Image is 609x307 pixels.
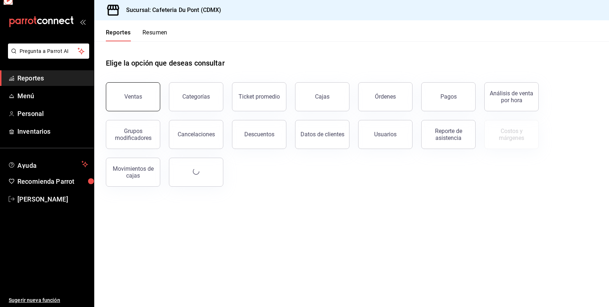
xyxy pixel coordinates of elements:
button: Contrata inventarios para ver este reporte [484,120,539,149]
button: Cancelaciones [169,120,223,149]
button: open_drawer_menu [80,19,86,25]
button: Descuentos [232,120,286,149]
button: Usuarios [358,120,413,149]
span: Personal [17,109,88,119]
div: Cancelaciones [178,131,215,138]
button: Ventas [106,82,160,111]
a: Pregunta a Parrot AI [5,53,89,60]
button: Pregunta a Parrot AI [8,43,89,59]
div: Grupos modificadores [111,128,156,141]
div: Pagos [440,93,457,100]
span: Sugerir nueva función [9,296,88,304]
span: Pregunta a Parrot AI [20,47,78,55]
div: Usuarios [374,131,397,138]
div: Reporte de asistencia [426,128,471,141]
button: Grupos modificadores [106,120,160,149]
h1: Elige la opción que deseas consultar [106,58,225,69]
div: Análisis de venta por hora [489,90,534,104]
button: Análisis de venta por hora [484,82,539,111]
button: Resumen [142,29,167,41]
button: Reportes [106,29,131,41]
span: Reportes [17,73,88,83]
button: Datos de clientes [295,120,349,149]
div: Datos de clientes [301,131,344,138]
a: Cajas [295,82,349,111]
button: Movimientos de cajas [106,158,160,187]
div: Movimientos de cajas [111,165,156,179]
span: Inventarios [17,126,88,136]
div: Ventas [124,93,142,100]
span: [PERSON_NAME] [17,194,88,204]
span: Recomienda Parrot [17,177,88,186]
button: Reporte de asistencia [421,120,476,149]
span: Ayuda [17,160,79,169]
button: Ticket promedio [232,82,286,111]
button: Categorías [169,82,223,111]
h3: Sucursal: Cafeteria Du Pont (CDMX) [120,6,221,14]
div: Órdenes [375,93,396,100]
button: Pagos [421,82,476,111]
div: Ticket promedio [239,93,280,100]
button: Órdenes [358,82,413,111]
span: Menú [17,91,88,101]
div: Categorías [182,93,210,100]
div: Costos y márgenes [489,128,534,141]
div: navigation tabs [106,29,167,41]
div: Descuentos [244,131,274,138]
div: Cajas [315,92,330,101]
